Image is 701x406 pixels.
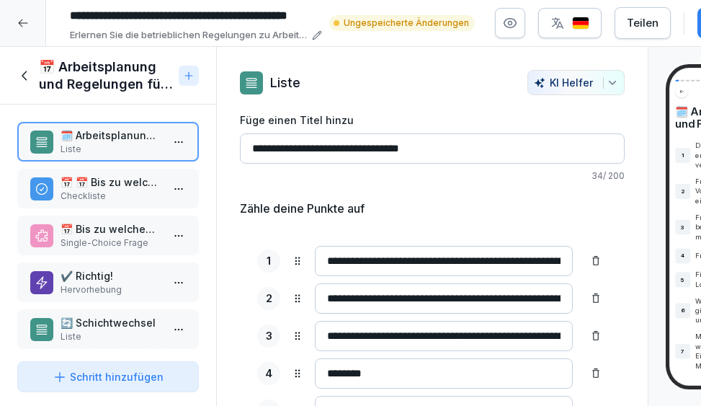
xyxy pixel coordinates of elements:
p: 3 [266,328,272,345]
p: 5 [681,275,684,284]
button: KI Helfer [527,70,625,95]
h1: 📅 Arbeitsplanung und Regelungen für Mitarbeitende [39,58,173,93]
button: Teilen [615,7,671,39]
button: Schritt hinzufügen [17,361,199,392]
p: Checkliste [61,190,161,203]
p: 📅 Bis zu welchem Datum müssen Freiwünsche eingereicht werden? [61,221,161,237]
p: Erlernen Sie die betrieblichen Regelungen zu Arbeitsplanung, Schichtwechsel, Ferien, Zeiterfassun... [70,28,308,43]
div: Teilen [627,15,658,31]
p: ✔️ Richtig! [61,268,161,283]
h5: Zähle deine Punkte auf [240,200,365,217]
div: KI Helfer [534,76,618,89]
p: 1 [682,151,684,160]
p: 7 [681,347,684,356]
img: de.svg [572,17,589,30]
div: ✔️ Richtig!Hervorhebung [17,262,199,302]
p: 3 [681,223,684,231]
p: Hervorhebung [61,283,161,296]
p: 4 [681,252,684,260]
div: 🗓️ Arbeitsplanung und FreiwünscheListe [17,122,199,162]
div: 🔄 SchichtwechselListe [17,309,199,349]
p: 2 [681,187,684,196]
p: 🗓️ Arbeitsplanung und Freiwünsche [61,128,161,143]
p: 1 [267,253,271,270]
p: Liste [61,330,161,343]
label: Füge einen Titel hinzu [240,112,625,128]
p: 4 [265,366,272,382]
p: 🔄 Schichtwechsel [61,315,161,330]
p: Liste [270,73,300,92]
p: 2 [266,291,272,307]
p: 34 / 200 [240,169,625,182]
p: Liste [61,143,161,156]
div: 📅 📅 Bis zu welchem Datum müssen Freiwünsche eingereicht werden?Checkliste [17,169,199,208]
div: 📅 Bis zu welchem Datum müssen Freiwünsche eingereicht werden?Single-Choice Frage [17,216,199,255]
p: Single-Choice Frage [61,237,161,250]
p: 6 [681,306,684,315]
div: Schritt hinzufügen [53,369,164,384]
p: Ungespeicherte Änderungen [344,17,469,30]
p: 📅 📅 Bis zu welchem Datum müssen Freiwünsche eingereicht werden? [61,175,161,190]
